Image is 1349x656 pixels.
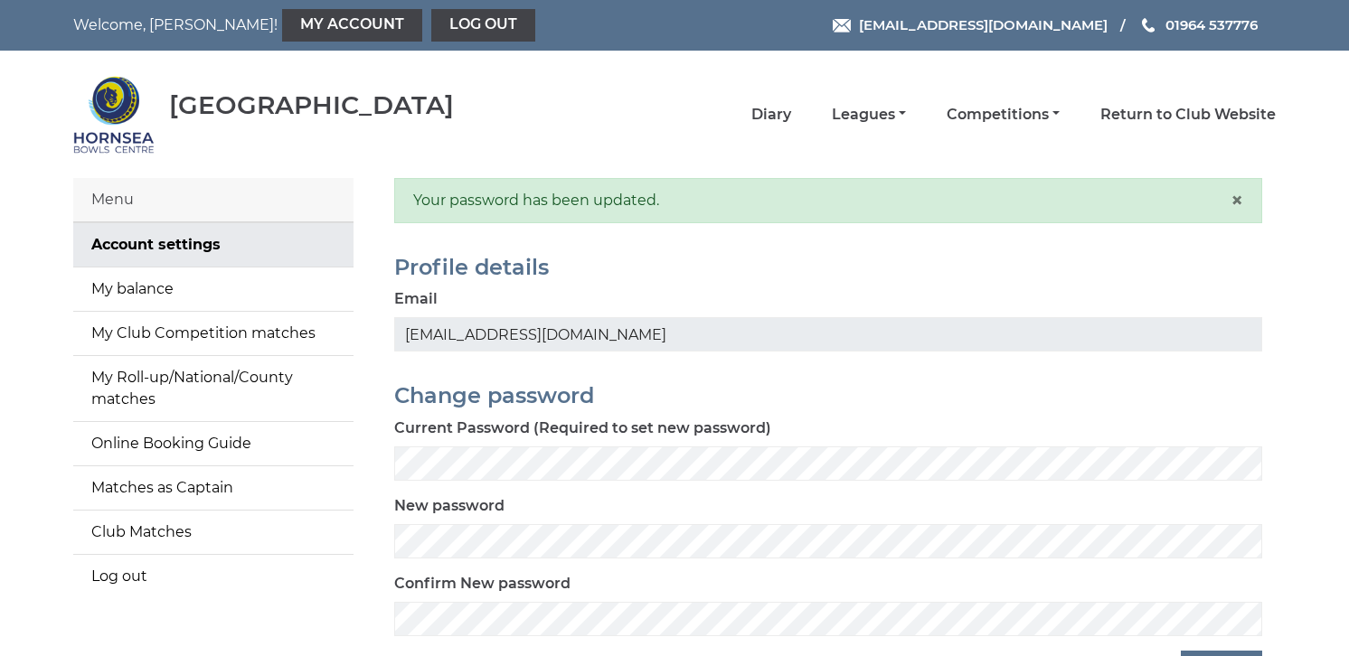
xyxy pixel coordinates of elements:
[73,74,155,155] img: Hornsea Bowls Centre
[73,9,559,42] nav: Welcome, [PERSON_NAME]!
[73,466,354,510] a: Matches as Captain
[394,417,771,439] label: Current Password (Required to set new password)
[73,312,354,355] a: My Club Competition matches
[431,9,535,42] a: Log out
[282,9,422,42] a: My Account
[833,19,851,33] img: Email
[394,384,1262,408] h2: Change password
[73,356,354,421] a: My Roll-up/National/County matches
[1231,190,1243,211] button: Close
[1142,18,1155,33] img: Phone us
[1100,105,1276,125] a: Return to Club Website
[394,288,438,310] label: Email
[859,16,1108,33] span: [EMAIL_ADDRESS][DOMAIN_NAME]
[73,223,354,267] a: Account settings
[751,105,791,125] a: Diary
[73,555,354,598] a: Log out
[1231,187,1243,213] span: ×
[73,511,354,554] a: Club Matches
[73,422,354,465] a: Online Booking Guide
[947,105,1060,125] a: Competitions
[169,91,454,119] div: [GEOGRAPHIC_DATA]
[394,573,571,595] label: Confirm New password
[394,256,1262,279] h2: Profile details
[1139,14,1258,35] a: Phone us 01964 537776
[833,14,1108,35] a: Email [EMAIL_ADDRESS][DOMAIN_NAME]
[832,105,906,125] a: Leagues
[394,178,1262,223] div: Your password has been updated.
[73,178,354,222] div: Menu
[1165,16,1258,33] span: 01964 537776
[394,495,505,517] label: New password
[73,267,354,311] a: My balance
